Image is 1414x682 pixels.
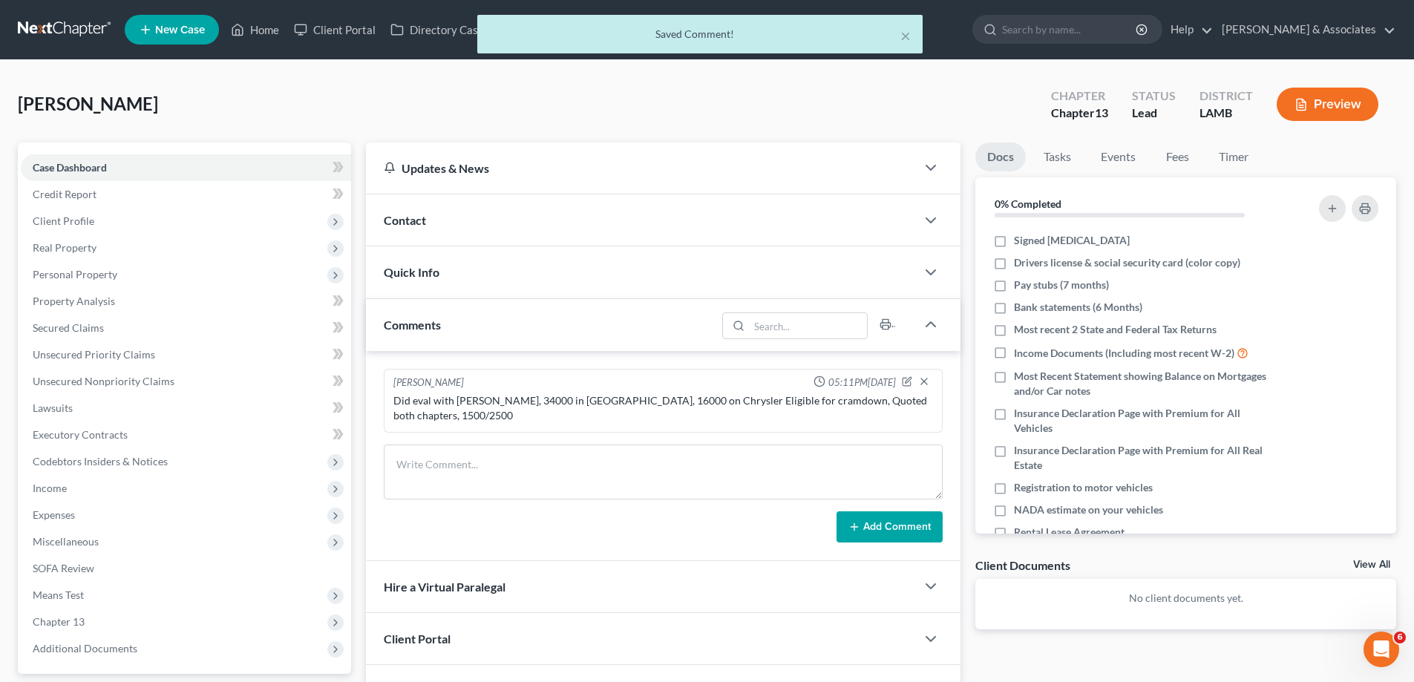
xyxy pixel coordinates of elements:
span: Pay stubs (7 months) [1014,278,1109,292]
span: Insurance Declaration Page with Premium for All Real Estate [1014,443,1278,473]
strong: 0% Completed [995,197,1061,210]
span: SOFA Review [33,562,94,574]
div: Status [1132,88,1176,105]
span: Additional Documents [33,642,137,655]
span: Client Profile [33,214,94,227]
a: Lawsuits [21,395,351,422]
div: [PERSON_NAME] [393,376,464,390]
div: Chapter [1051,105,1108,122]
span: Codebtors Insiders & Notices [33,455,168,468]
span: Most recent 2 State and Federal Tax Returns [1014,322,1217,337]
div: Chapter [1051,88,1108,105]
span: Client Portal [384,632,451,646]
button: Preview [1277,88,1378,121]
div: Saved Comment! [489,27,911,42]
span: Unsecured Nonpriority Claims [33,375,174,387]
span: Signed [MEDICAL_DATA] [1014,233,1130,248]
p: No client documents yet. [987,591,1384,606]
div: Did eval with [PERSON_NAME], 34000 in [GEOGRAPHIC_DATA], 16000 on Chrysler Eligible for cramdown,... [393,393,933,423]
span: 05:11PM[DATE] [828,376,896,390]
span: Comments [384,318,441,332]
span: Case Dashboard [33,161,107,174]
span: Rental Lease Agreement [1014,525,1125,540]
span: Real Property [33,241,96,254]
a: Fees [1153,142,1201,171]
span: Income [33,482,67,494]
a: Property Analysis [21,288,351,315]
a: Events [1089,142,1148,171]
span: Drivers license & social security card (color copy) [1014,255,1240,270]
span: Personal Property [33,268,117,281]
a: Timer [1207,142,1260,171]
iframe: Intercom live chat [1364,632,1399,667]
a: View All [1353,560,1390,570]
span: Contact [384,213,426,227]
span: NADA estimate on your vehicles [1014,502,1163,517]
span: 13 [1095,105,1108,119]
span: Credit Report [33,188,96,200]
span: Miscellaneous [33,535,99,548]
a: Executory Contracts [21,422,351,448]
div: Updates & News [384,160,898,176]
button: × [900,27,911,45]
span: Income Documents (Including most recent W-2) [1014,346,1234,361]
span: Secured Claims [33,321,104,334]
span: Registration to motor vehicles [1014,480,1153,495]
a: Credit Report [21,181,351,208]
a: Unsecured Nonpriority Claims [21,368,351,395]
span: Quick Info [384,265,439,279]
span: 6 [1394,632,1406,643]
span: Bank statements (6 Months) [1014,300,1142,315]
a: Unsecured Priority Claims [21,341,351,368]
span: Insurance Declaration Page with Premium for All Vehicles [1014,406,1278,436]
span: Most Recent Statement showing Balance on Mortgages and/or Car notes [1014,369,1278,399]
button: Add Comment [837,511,943,542]
a: Tasks [1032,142,1083,171]
span: Hire a Virtual Paralegal [384,580,505,594]
span: Means Test [33,588,84,601]
a: SOFA Review [21,555,351,582]
input: Search... [750,313,868,338]
span: Chapter 13 [33,615,85,628]
a: Secured Claims [21,315,351,341]
span: Executory Contracts [33,428,128,441]
div: Client Documents [975,557,1070,573]
span: Lawsuits [33,401,73,414]
a: Docs [975,142,1026,171]
span: Expenses [33,508,75,521]
div: District [1199,88,1253,105]
span: Property Analysis [33,295,115,307]
a: Case Dashboard [21,154,351,181]
div: Lead [1132,105,1176,122]
span: Unsecured Priority Claims [33,348,155,361]
div: LAMB [1199,105,1253,122]
span: [PERSON_NAME] [18,93,158,114]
